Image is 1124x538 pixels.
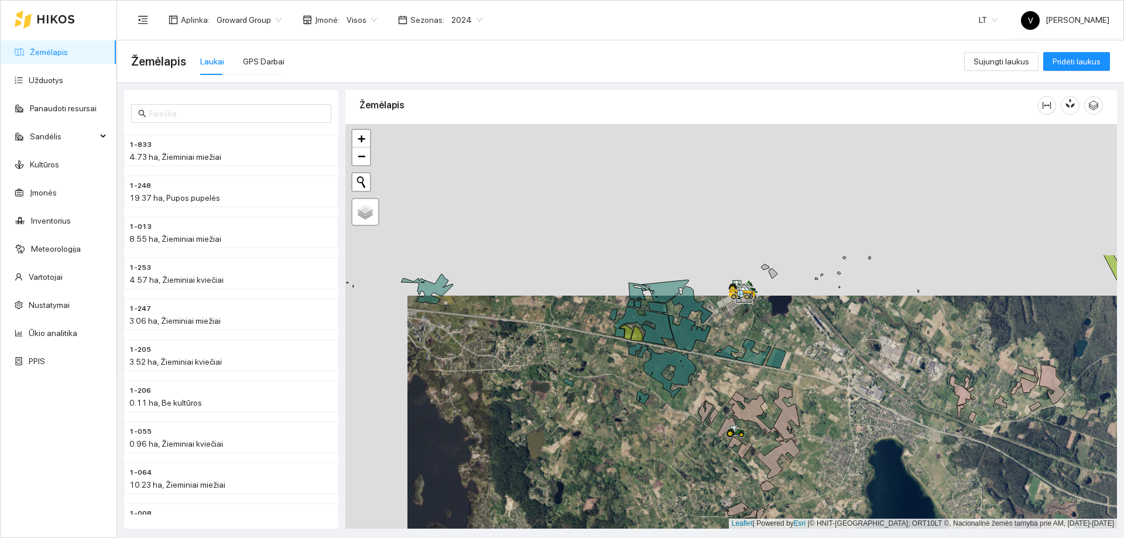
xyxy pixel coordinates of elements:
a: Užduotys [29,76,63,85]
a: Nustatymai [29,300,70,310]
button: column-width [1037,96,1056,115]
a: Sujungti laukus [964,57,1039,66]
span: Sandėlis [30,125,97,148]
span: 1-247 [129,303,151,314]
a: Panaudoti resursai [30,104,97,113]
span: 1-055 [129,426,152,437]
span: Groward Group [217,11,282,29]
span: 4.57 ha, Žieminiai kviečiai [129,275,224,285]
a: Vartotojai [29,272,63,282]
span: 1-008 [129,508,152,519]
span: 2024 [451,11,482,29]
span: Žemėlapis [131,52,186,71]
span: | [808,519,810,527]
span: shop [303,15,312,25]
span: 1-064 [129,467,152,478]
span: search [138,109,146,118]
span: calendar [398,15,407,25]
button: Sujungti laukus [964,52,1039,71]
span: + [358,131,365,146]
span: layout [169,15,178,25]
span: V [1028,11,1033,30]
span: − [358,149,365,163]
span: 19.37 ha, Pupos pupelės [129,193,220,203]
a: Kultūros [30,160,59,169]
span: 1-013 [129,221,152,232]
div: Laukai [200,55,224,68]
a: Zoom in [352,130,370,148]
span: Visos [347,11,377,29]
span: 1-253 [129,262,151,273]
span: 10.23 ha, Žieminiai miežiai [129,480,225,489]
a: Meteorologija [31,244,81,253]
span: Aplinka : [181,13,210,26]
a: Layers [352,199,378,225]
a: Pridėti laukus [1043,57,1110,66]
a: Esri [794,519,806,527]
button: Pridėti laukus [1043,52,1110,71]
a: PPIS [29,357,45,366]
span: menu-fold [138,15,148,25]
span: 0.96 ha, Žieminiai kviečiai [129,439,223,448]
a: Ūkio analitika [29,328,77,338]
span: Įmonė : [315,13,340,26]
span: LT [979,11,998,29]
div: GPS Darbai [243,55,285,68]
input: Paieška [149,107,324,120]
span: 8.55 ha, Žieminiai miežiai [129,234,221,244]
span: 3.52 ha, Žieminiai kviečiai [129,357,222,366]
span: 3.06 ha, Žieminiai miežiai [129,316,221,325]
span: Sezonas : [410,13,444,26]
button: Initiate a new search [352,173,370,191]
span: Pridėti laukus [1053,55,1101,68]
a: Įmonės [30,188,57,197]
span: [PERSON_NAME] [1021,15,1109,25]
div: Žemėlapis [359,88,1037,122]
a: Inventorius [31,216,71,225]
span: 1-248 [129,180,151,191]
a: Leaflet [732,519,753,527]
span: 0.11 ha, Be kultūros [129,398,202,407]
button: menu-fold [131,8,155,32]
span: 1-206 [129,385,151,396]
div: | Powered by © HNIT-[GEOGRAPHIC_DATA]; ORT10LT ©, Nacionalinė žemės tarnyba prie AM, [DATE]-[DATE] [729,519,1117,529]
span: 1-205 [129,344,151,355]
span: column-width [1038,101,1056,110]
span: 1-833 [129,139,152,150]
a: Žemėlapis [30,47,68,57]
span: 4.73 ha, Žieminiai miežiai [129,152,221,162]
a: Zoom out [352,148,370,165]
span: Sujungti laukus [974,55,1029,68]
